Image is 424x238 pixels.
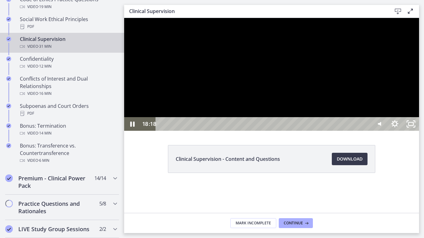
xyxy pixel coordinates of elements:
div: Bonus: Transference vs. Countertransference [20,142,117,164]
span: 5 / 8 [99,200,106,207]
button: Mark Incomplete [230,218,276,228]
div: Confidentiality [20,55,117,70]
span: · 14 min [38,130,52,137]
div: Social Work Ethical Principles [20,15,117,30]
span: · 12 min [38,63,52,70]
i: Completed [6,17,11,22]
i: Completed [6,143,11,148]
span: Clinical Supervision - Content and Questions [176,155,280,163]
div: Video [20,90,117,97]
button: Unfullscreen [279,99,295,113]
span: · 16 min [38,90,52,97]
div: Video [20,43,117,50]
i: Completed [6,123,11,128]
span: · 19 min [38,3,52,11]
button: Continue [279,218,313,228]
i: Completed [5,174,13,182]
button: Show settings menu [263,99,279,113]
span: 2 / 2 [99,225,106,233]
i: Completed [6,76,11,81]
div: Video [20,130,117,137]
i: Completed [5,225,13,233]
i: Completed [6,37,11,42]
div: Subpoenas and Court Orders [20,102,117,117]
div: Conflicts of Interest and Dual Relationships [20,75,117,97]
h2: Premium - Clinical Power Pack [18,174,94,189]
iframe: Video Lesson [124,18,419,131]
span: Mark Incomplete [236,221,271,226]
div: Video [20,3,117,11]
span: · 6 min [38,157,49,164]
h2: LIVE Study Group Sessions [18,225,94,233]
span: 14 / 14 [94,174,106,182]
a: Download [332,153,368,165]
span: · 31 min [38,43,52,50]
button: Mute [246,99,263,113]
h3: Clinical Supervision [129,7,382,15]
h2: Practice Questions and Rationales [18,200,94,215]
div: PDF [20,110,117,117]
span: Continue [284,221,303,226]
div: Bonus: Termination [20,122,117,137]
div: Clinical Supervision [20,35,117,50]
i: Completed [6,56,11,61]
span: Download [337,155,363,163]
i: Completed [6,104,11,108]
div: PDF [20,23,117,30]
div: Video [20,157,117,164]
div: Video [20,63,117,70]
